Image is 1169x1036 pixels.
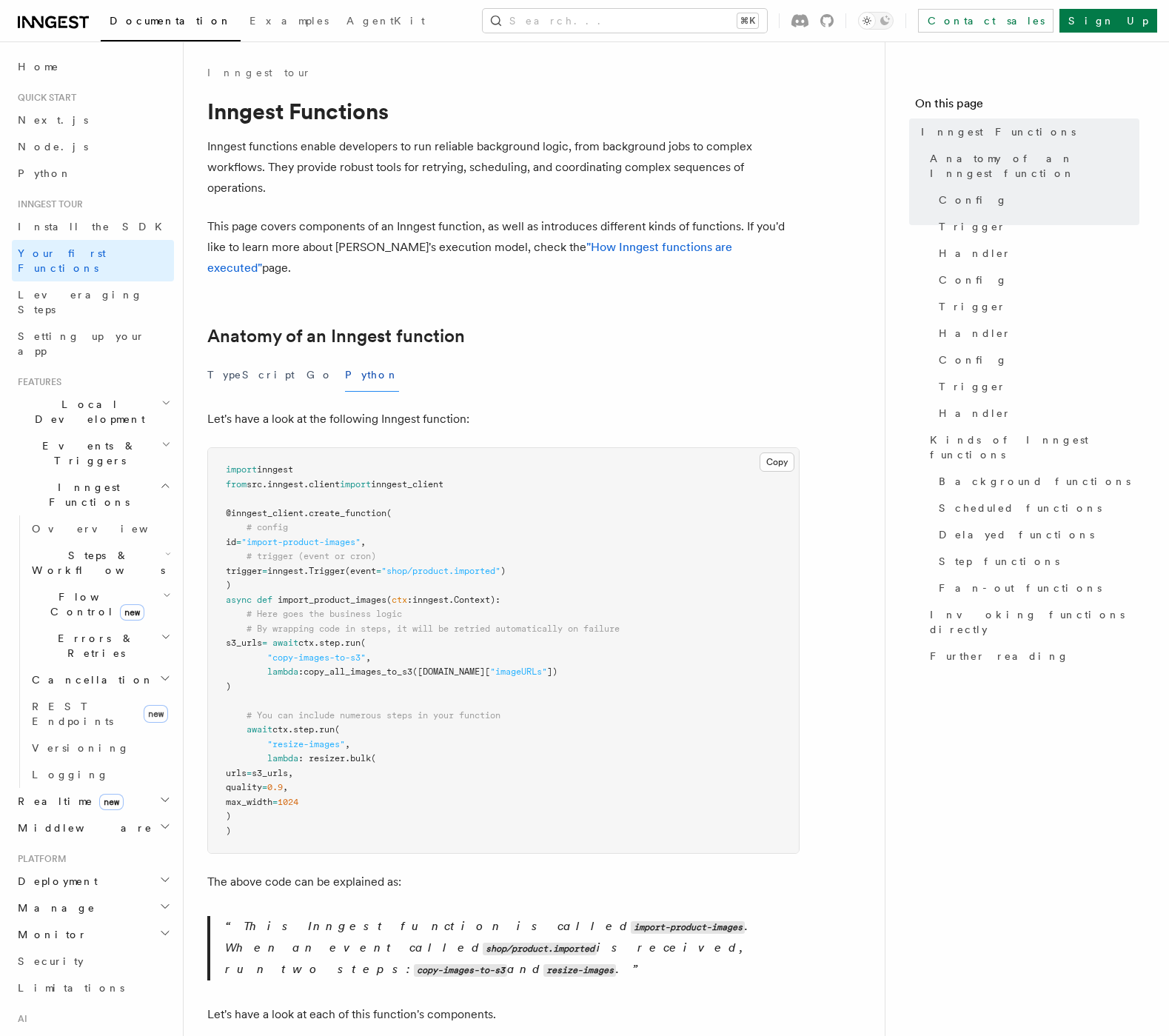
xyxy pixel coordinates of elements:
[933,521,1139,548] a: Delayed functions
[247,768,252,778] span: =
[939,246,1011,261] span: Handler
[12,240,174,281] a: Your first Functions
[12,198,83,210] span: Inngest tour
[412,595,449,605] span: inngest
[226,782,262,792] span: quality
[12,821,153,835] span: Middleware
[236,537,241,547] span: =
[933,400,1139,427] a: Handler
[247,724,272,735] span: await
[26,672,154,687] span: Cancellation
[12,788,174,815] button: Realtimenew
[939,273,1008,287] span: Config
[226,595,252,605] span: async
[226,638,262,648] span: s3_urls
[924,427,1139,468] a: Kinds of Inngest functions
[314,638,319,648] span: .
[110,15,232,27] span: Documentation
[262,782,267,792] span: =
[309,508,386,518] span: create_function
[267,753,298,763] span: lambda
[293,724,314,735] span: step
[12,397,161,427] span: Local Development
[267,666,298,677] span: lambda
[12,874,98,889] span: Deployment
[338,4,434,40] a: AgentKit
[345,739,350,749] span: ,
[386,508,392,518] span: (
[350,753,371,763] span: bulk
[392,595,407,605] span: ctx
[933,373,1139,400] a: Trigger
[26,584,174,625] button: Flow Controlnew
[939,219,1006,234] span: Trigger
[12,92,76,104] span: Quick start
[298,638,314,648] span: ctx
[309,479,340,489] span: client
[267,739,345,749] span: "resize-images"
[12,213,174,240] a: Install the SDK
[930,649,1069,664] span: Further reading
[26,548,165,578] span: Steps & Workflows
[207,65,311,80] a: Inngest tour
[252,768,293,778] span: s3_urls,
[376,566,381,576] span: =
[12,107,174,133] a: Next.js
[939,406,1011,421] span: Handler
[144,705,168,723] span: new
[939,474,1131,489] span: Background functions
[26,542,174,584] button: Steps & Workflows
[288,724,293,735] span: .
[18,114,88,126] span: Next.js
[12,895,174,921] button: Manage
[32,769,109,781] span: Logging
[207,326,465,347] a: Anatomy of an Inngest function
[939,299,1006,314] span: Trigger
[12,323,174,364] a: Setting up your app
[26,693,174,735] a: REST Endpointsnew
[939,527,1094,542] span: Delayed functions
[207,98,800,124] h1: Inngest Functions
[12,515,174,788] div: Inngest Functions
[930,432,1139,462] span: Kinds of Inngest functions
[267,479,304,489] span: inngest
[298,666,304,677] span: :
[345,638,361,648] span: run
[247,609,402,619] span: # Here goes the business logic
[939,581,1102,595] span: Fan-out functions
[939,193,1008,207] span: Config
[12,815,174,841] button: Middleware
[207,358,295,392] button: TypeScript
[257,595,272,605] span: def
[483,9,767,33] button: Search...⌘K
[226,566,262,576] span: trigger
[12,160,174,187] a: Python
[933,548,1139,575] a: Step functions
[18,289,143,315] span: Leveraging Steps
[26,761,174,788] a: Logging
[924,145,1139,187] a: Anatomy of an Inngest function
[262,566,267,576] span: =
[307,358,333,392] button: Go
[924,643,1139,669] a: Further reading
[262,479,267,489] span: .
[226,479,247,489] span: from
[309,566,345,576] span: Trigger
[247,479,262,489] span: src
[18,982,124,994] span: Limitations
[226,464,257,475] span: import
[345,566,376,576] span: (event
[249,15,329,27] span: Examples
[930,151,1139,181] span: Anatomy of an Inngest function
[26,666,174,693] button: Cancellation
[226,580,231,590] span: )
[262,638,267,648] span: =
[12,948,174,975] a: Security
[386,595,392,605] span: (
[304,479,309,489] span: .
[241,537,361,547] span: "import-product-images"
[225,916,800,980] p: This Inngest function is called . When an event called is received, run two steps: and .
[340,638,345,648] span: .
[12,438,161,468] span: Events & Triggers
[1059,9,1157,33] a: Sign Up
